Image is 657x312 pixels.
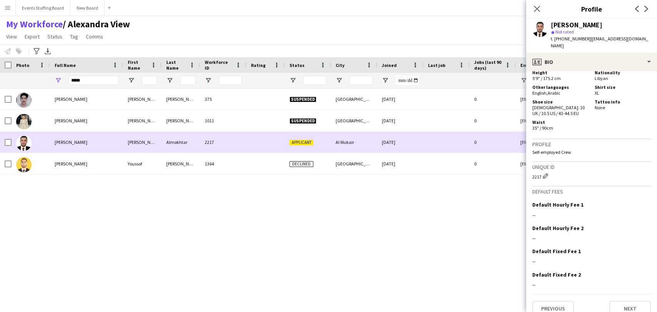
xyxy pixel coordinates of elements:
span: [DEMOGRAPHIC_DATA]: 10 UK / 10.5 US / 43-44.5 EU [532,105,585,116]
span: Last job [428,62,445,68]
a: My Workforce [6,18,63,30]
span: Arabic [548,90,560,96]
span: None [595,105,605,110]
div: 2217 [200,132,246,153]
h3: Profile [526,4,657,14]
div: -- [532,281,651,288]
div: Youssof [123,153,162,174]
button: Open Filter Menu [166,77,173,84]
div: [PERSON_NAME] [162,110,200,131]
button: Open Filter Menu [55,77,62,84]
span: | [EMAIL_ADDRESS][DOMAIN_NAME] [551,36,648,48]
div: [DATE] [377,110,423,131]
span: Workforce ID [205,59,232,71]
span: Joined [382,62,397,68]
button: Events Staffing Board [16,0,70,15]
h5: Shirt size [595,84,651,90]
div: [DATE] [377,132,423,153]
input: Joined Filter Input [396,76,419,85]
div: [GEOGRAPHIC_DATA] [331,153,377,174]
a: View [3,32,20,42]
img: Saleh Almokhtar [16,135,32,151]
button: New Board [70,0,105,15]
div: Bio [526,53,657,71]
span: Alexandra View [63,18,130,30]
div: [GEOGRAPHIC_DATA] [331,110,377,131]
a: Tag [67,32,81,42]
span: Email [520,62,533,68]
h3: Default Hourly Fee 1 [532,201,583,208]
div: [PERSON_NAME] [162,153,200,174]
span: Applicant [289,140,313,145]
input: Last Name Filter Input [180,76,196,85]
input: Full Name Filter Input [69,76,119,85]
span: Comms [86,33,103,40]
a: Comms [83,32,106,42]
div: [DATE] [377,153,423,174]
span: [PERSON_NAME] [55,96,87,102]
span: Export [25,33,40,40]
div: 0 [470,110,516,131]
div: -- [532,235,651,242]
div: 375 [200,88,246,110]
a: Export [22,32,43,42]
button: Open Filter Menu [205,77,212,84]
span: [PERSON_NAME] [55,118,87,123]
button: Open Filter Menu [520,77,527,84]
span: Jobs (last 90 days) [474,59,502,71]
span: Photo [16,62,29,68]
h5: Nationality [595,70,651,75]
div: 1364 [200,153,246,174]
h3: Default Fixed Fee 2 [532,271,581,278]
span: [PERSON_NAME] [55,139,87,145]
h5: Tattoo info [595,99,651,105]
button: Open Filter Menu [289,77,296,84]
span: 35" / 90cm [532,125,553,131]
div: 0 [470,132,516,153]
div: 2217 [532,172,651,180]
img: Ahmad Saleh [16,92,32,108]
div: [PERSON_NAME] [123,88,162,110]
div: 0 [470,153,516,174]
span: Status [47,33,62,40]
span: English , [532,90,548,96]
div: [PERSON_NAME] [123,132,162,153]
p: Self-employed Crew [532,149,651,155]
div: [PERSON_NAME] [551,22,602,28]
span: Last Name [166,59,186,71]
div: Almokhtar [162,132,200,153]
h3: Default Hourly Fee 2 [532,225,583,232]
div: [PERSON_NAME] [123,110,162,131]
span: Full Name [55,62,76,68]
span: View [6,33,17,40]
div: 0 [470,88,516,110]
span: t. [PHONE_NUMBER] [551,36,591,42]
span: Not rated [555,29,574,35]
span: [PERSON_NAME] [55,161,87,167]
input: Status Filter Input [303,76,326,85]
div: [GEOGRAPHIC_DATA] [331,88,377,110]
button: Open Filter Menu [336,77,343,84]
span: Tag [70,33,78,40]
span: 5'9" / 175.2 cm [532,75,561,81]
input: First Name Filter Input [142,76,157,85]
span: Rating [251,62,266,68]
div: Al Wukair [331,132,377,153]
input: City Filter Input [349,76,373,85]
h5: Shoe size [532,99,588,105]
span: Libyan [595,75,608,81]
span: Declined [289,161,313,167]
h5: Height [532,70,588,75]
h5: Other languages [532,84,588,90]
img: Youssof Saleh [16,157,32,172]
span: First Name [128,59,148,71]
button: Open Filter Menu [382,77,389,84]
div: -- [532,258,651,265]
span: Suspended [289,118,316,124]
h3: Profile [532,141,651,148]
h3: Default Fixed Fee 1 [532,248,581,255]
img: Ahmed Saleh [16,114,32,129]
h5: Waist [532,119,588,125]
h3: Unique ID [532,164,651,170]
div: [DATE] [377,88,423,110]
